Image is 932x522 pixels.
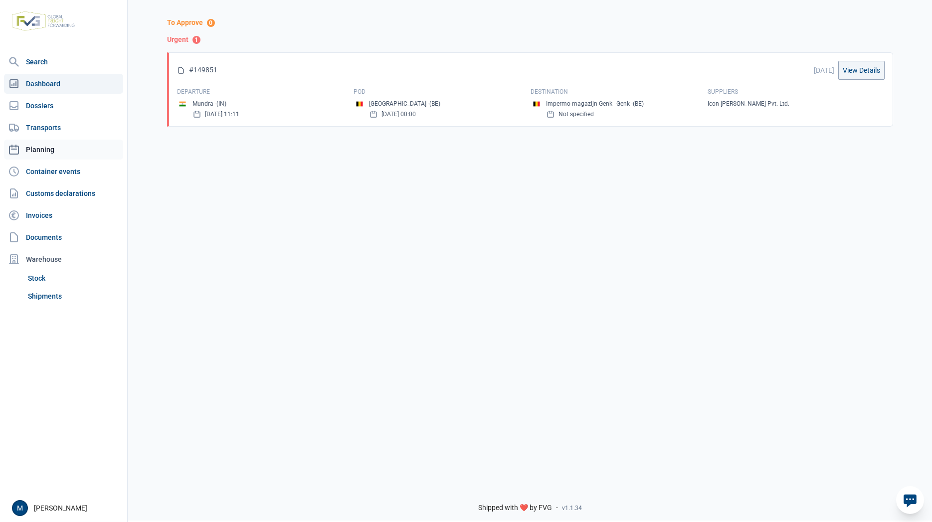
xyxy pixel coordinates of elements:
[8,7,79,35] img: FVG - Global freight forwarding
[4,74,123,94] a: Dashboard
[205,110,239,118] small: [DATE] 11:11
[708,100,885,108] div: Icon [PERSON_NAME] Pvt. Ltd.
[4,140,123,160] a: Planning
[531,88,708,96] div: Destination
[838,61,885,80] a: View Details
[12,500,121,516] div: [PERSON_NAME]
[4,205,123,225] a: Invoices
[4,118,123,138] a: Transports
[4,227,123,247] a: Documents
[24,269,123,287] a: Stock
[562,504,582,512] span: v1.1.34
[708,88,885,96] div: Suppliers
[24,287,123,305] a: Shipments
[4,183,123,203] a: Customs declarations
[167,18,893,27] div: To Approve
[192,36,200,44] span: 1
[4,52,123,72] a: Search
[633,100,644,107] small: (BE)
[207,19,215,27] span: 0
[546,100,612,108] div: Impermo magazijn Genk
[616,100,644,108] div: Genk -
[192,100,226,108] div: Mundra -
[559,110,594,118] small: Not specified
[167,35,893,44] div: Urgent
[4,96,123,116] a: Dossiers
[478,504,552,513] span: Shipped with ❤️ by FVG
[556,504,558,513] span: -
[12,500,28,516] button: M
[381,110,416,118] small: [DATE] 00:00
[177,88,354,96] div: Departure
[4,162,123,181] a: Container events
[814,65,834,75] div: [DATE]
[369,100,440,108] div: [GEOGRAPHIC_DATA] -
[354,88,531,96] div: Pod
[177,66,217,75] div: #149851
[216,100,226,107] small: (IN)
[429,100,440,107] small: (BE)
[4,249,123,269] div: Warehouse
